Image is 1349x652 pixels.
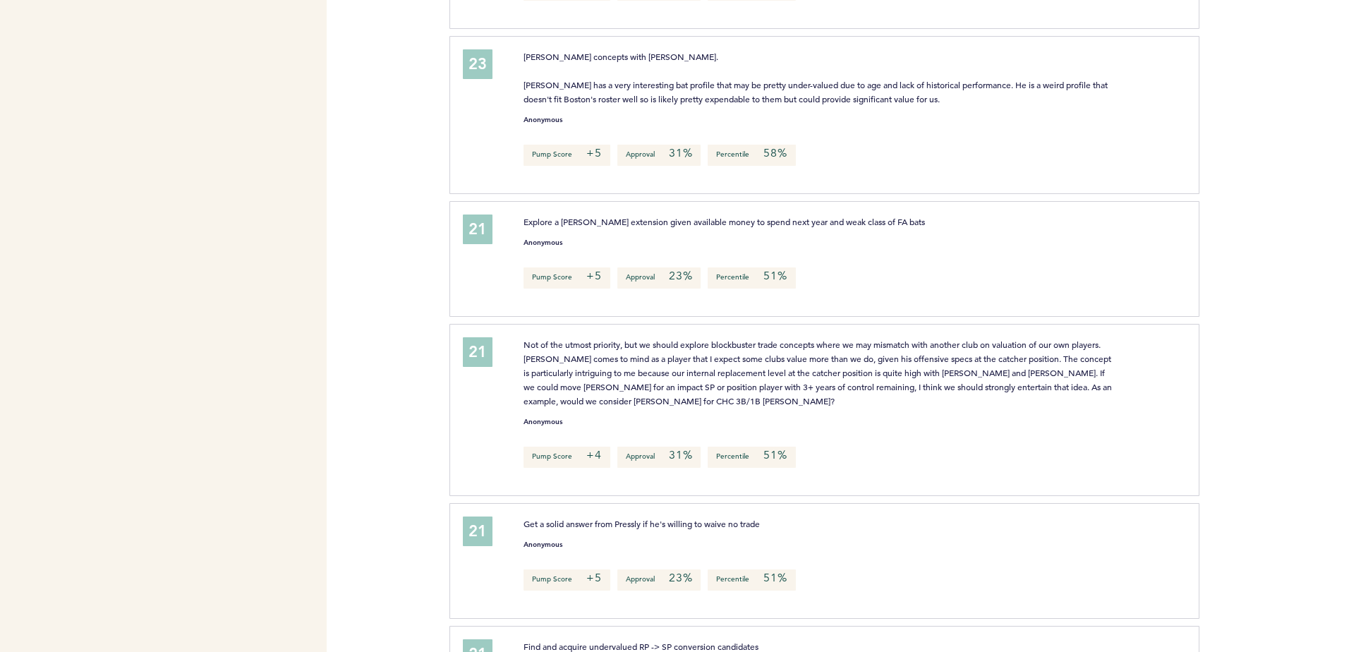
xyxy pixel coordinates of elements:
p: Percentile [708,569,795,591]
small: Anonymous [524,116,562,123]
em: +5 [586,269,602,283]
p: Approval [617,267,701,289]
em: 51% [763,448,787,462]
small: Anonymous [524,418,562,425]
p: Approval [617,447,701,468]
p: Approval [617,145,701,166]
p: Percentile [708,267,795,289]
span: Explore a [PERSON_NAME] extension given available money to spend next year and weak class of FA bats [524,216,925,227]
p: Pump Score [524,145,610,166]
em: 51% [763,571,787,585]
p: Percentile [708,447,795,468]
p: Pump Score [524,569,610,591]
p: Pump Score [524,447,610,468]
em: 51% [763,269,787,283]
span: Find and acquire undervalued RP -> SP conversion candidates [524,641,758,652]
div: 21 [463,517,492,546]
em: 23% [669,571,692,585]
div: 21 [463,215,492,244]
em: 31% [669,448,692,462]
span: Get a solid answer from Pressly if he's willing to waive no trade [524,518,760,529]
span: [PERSON_NAME] concepts with [PERSON_NAME]. [PERSON_NAME] has a very interesting bat profile that ... [524,51,1110,104]
em: +5 [586,571,602,585]
em: 31% [669,146,692,160]
p: Approval [617,569,701,591]
em: +5 [586,146,602,160]
p: Pump Score [524,267,610,289]
div: 23 [463,49,492,79]
p: Percentile [708,145,795,166]
span: Not of the utmost priority, but we should explore blockbuster trade concepts where we may mismatc... [524,339,1114,406]
small: Anonymous [524,239,562,246]
div: 21 [463,337,492,367]
em: 58% [763,146,787,160]
em: 23% [669,269,692,283]
small: Anonymous [524,541,562,548]
em: +4 [586,448,602,462]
